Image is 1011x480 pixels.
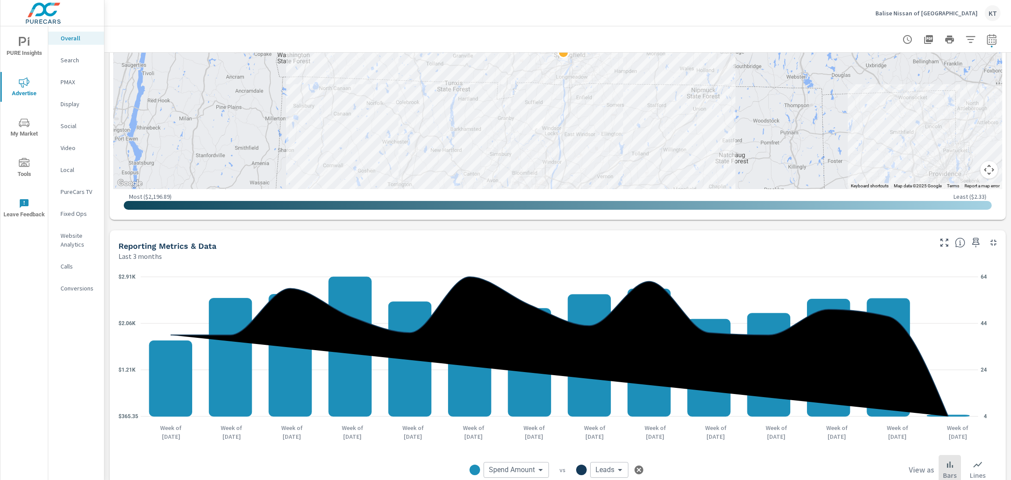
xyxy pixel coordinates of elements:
p: Week of [DATE] [337,423,368,441]
div: Leads [590,462,628,478]
p: Week of [DATE] [458,423,489,441]
button: "Export Report to PDF" [920,31,937,48]
p: Least ( $2.33 ) [954,193,986,201]
span: Advertise [3,77,45,99]
p: PureCars TV [61,187,97,196]
span: My Market [3,118,45,139]
text: $365.35 [118,413,138,419]
p: Week of [DATE] [882,423,913,441]
span: Spend Amount [489,466,535,474]
div: Social [48,119,104,133]
text: 64 [981,274,987,280]
p: Balise Nissan of [GEOGRAPHIC_DATA] [875,9,978,17]
p: Search [61,56,97,64]
div: KT [985,5,1000,21]
p: Calls [61,262,97,271]
span: Save this to your personalized report [969,236,983,250]
p: vs [549,466,576,474]
p: Video [61,143,97,152]
p: Week of [DATE] [579,423,610,441]
div: Website Analytics [48,229,104,251]
a: Terms (opens in new tab) [947,183,959,188]
p: Overall [61,34,97,43]
text: 44 [981,320,987,326]
button: Keyboard shortcuts [851,183,889,189]
button: Map camera controls [980,161,998,179]
div: PureCars TV [48,185,104,198]
p: Week of [DATE] [519,423,549,441]
text: $1.21K [118,367,136,373]
text: 4 [984,413,987,419]
span: Leads [595,466,614,474]
p: Week of [DATE] [761,423,792,441]
p: Most ( $2,196.89 ) [129,193,172,201]
p: Week of [DATE] [398,423,428,441]
p: Week of [DATE] [156,423,186,441]
p: PMAX [61,78,97,86]
p: Week of [DATE] [276,423,307,441]
text: $2.91K [118,274,136,280]
div: Display [48,97,104,111]
p: Social [61,122,97,130]
p: Last 3 months [118,251,162,261]
div: Spend Amount [484,462,549,478]
h5: Reporting Metrics & Data [118,241,216,251]
p: Fixed Ops [61,209,97,218]
img: Google [115,178,144,189]
text: 24 [981,367,987,373]
text: $2.06K [118,320,136,326]
span: Tools [3,158,45,179]
a: Open this area in Google Maps (opens a new window) [115,178,144,189]
span: PURE Insights [3,37,45,58]
a: Report a map error [964,183,1000,188]
button: Apply Filters [962,31,979,48]
p: Week of [DATE] [640,423,670,441]
p: Display [61,100,97,108]
p: Website Analytics [61,231,97,249]
button: Print Report [941,31,958,48]
p: Week of [DATE] [943,423,973,441]
div: nav menu [0,26,48,228]
button: Minimize Widget [986,236,1000,250]
div: Overall [48,32,104,45]
div: Local [48,163,104,176]
p: Week of [DATE] [216,423,247,441]
div: Search [48,54,104,67]
span: Map data ©2025 Google [894,183,942,188]
div: Calls [48,260,104,273]
p: Conversions [61,284,97,293]
p: Week of [DATE] [821,423,852,441]
div: Conversions [48,282,104,295]
h6: View as [909,466,934,474]
div: Video [48,141,104,154]
div: PMAX [48,75,104,89]
p: Local [61,165,97,174]
button: Select Date Range [983,31,1000,48]
span: Leave Feedback [3,198,45,220]
div: Fixed Ops [48,207,104,220]
span: Understand performance data overtime and see how metrics compare to each other. [955,237,965,248]
p: Week of [DATE] [700,423,731,441]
